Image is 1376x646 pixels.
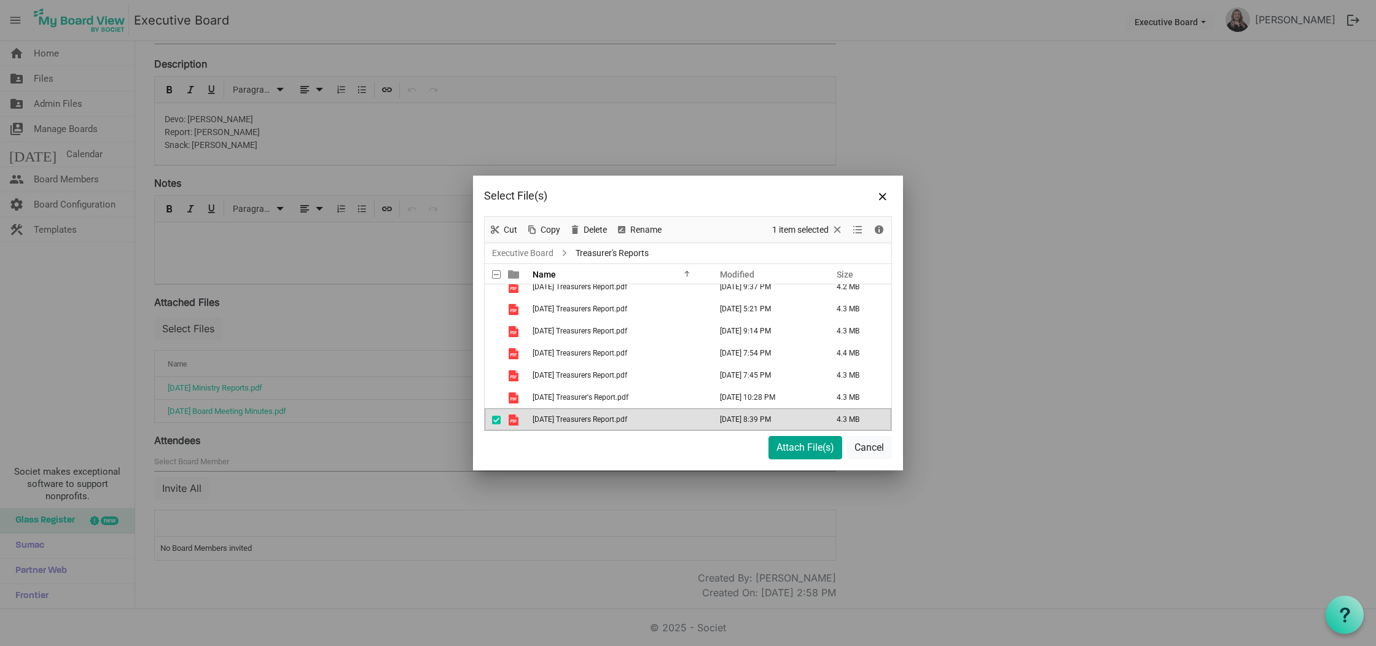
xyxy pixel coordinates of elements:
[768,436,842,459] button: Attach File(s)
[484,187,810,205] div: Select File(s)
[485,342,501,364] td: checkbox
[770,222,846,238] button: Selection
[487,222,520,238] button: Cut
[485,276,501,298] td: checkbox
[501,276,529,298] td: is template cell column header type
[837,270,853,279] span: Size
[485,364,501,386] td: checkbox
[848,217,869,243] div: View
[824,320,891,342] td: 4.3 MB is template cell column header Size
[707,320,824,342] td: June 11, 2025 9:14 PM column header Modified
[502,222,518,238] span: Cut
[824,276,891,298] td: 4.2 MB is template cell column header Size
[501,342,529,364] td: is template cell column header type
[529,364,707,386] td: 2025-08-05 Treasurers Report.pdf is template cell column header Name
[614,222,664,238] button: Rename
[707,386,824,408] td: September 06, 2025 10:28 PM column header Modified
[485,386,501,408] td: checkbox
[846,436,892,459] button: Cancel
[533,415,627,424] span: [DATE] Treasurers Report.pdf
[533,371,627,379] span: [DATE] Treasurers Report.pdf
[629,222,663,238] span: Rename
[707,298,824,320] td: May 09, 2025 5:21 PM column header Modified
[533,282,627,291] span: [DATE] Treasurers Report.pdf
[824,342,891,364] td: 4.4 MB is template cell column header Size
[501,386,529,408] td: is template cell column header type
[771,222,830,238] span: 1 item selected
[529,342,707,364] td: 2025-07-15 Treasurers Report.pdf is template cell column header Name
[539,222,561,238] span: Copy
[485,217,522,243] div: Cut
[529,408,707,430] td: 2025-10-14 Treasurers Report.pdf is template cell column header Name
[501,320,529,342] td: is template cell column header type
[824,298,891,320] td: 4.3 MB is template cell column header Size
[768,217,848,243] div: Clear selection
[824,364,891,386] td: 4.3 MB is template cell column header Size
[529,276,707,298] td: 2025-04-08 Treasurers Report.pdf is template cell column header Name
[565,217,611,243] div: Delete
[567,222,609,238] button: Delete
[529,320,707,342] td: 2025-06-17 Treasurers Report.pdf is template cell column header Name
[485,298,501,320] td: checkbox
[582,222,608,238] span: Delete
[533,349,627,357] span: [DATE] Treasurers Report.pdf
[871,222,888,238] button: Details
[485,320,501,342] td: checkbox
[490,246,556,261] a: Executive Board
[824,386,891,408] td: 4.3 MB is template cell column header Size
[707,408,824,430] td: October 11, 2025 8:39 PM column header Modified
[533,327,627,335] span: [DATE] Treasurers Report.pdf
[533,305,627,313] span: [DATE] Treasurers Report.pdf
[501,298,529,320] td: is template cell column header type
[707,276,824,298] td: April 05, 2025 9:37 PM column header Modified
[707,364,824,386] td: August 04, 2025 7:45 PM column header Modified
[485,408,501,430] td: checkbox
[720,270,754,279] span: Modified
[869,217,889,243] div: Details
[533,270,556,279] span: Name
[522,217,565,243] div: Copy
[501,364,529,386] td: is template cell column header type
[529,386,707,408] td: 2025-09-09 Treasurer's Report.pdf is template cell column header Name
[824,408,891,430] td: 4.3 MB is template cell column header Size
[533,393,628,402] span: [DATE] Treasurer's Report.pdf
[707,342,824,364] td: July 11, 2025 7:54 PM column header Modified
[524,222,563,238] button: Copy
[573,246,651,261] span: Treasurer's Reports
[850,222,865,238] button: View dropdownbutton
[501,408,529,430] td: is template cell column header type
[874,187,892,205] button: Close
[529,298,707,320] td: 2025-05-13 Treasurers Report.pdf is template cell column header Name
[611,217,666,243] div: Rename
